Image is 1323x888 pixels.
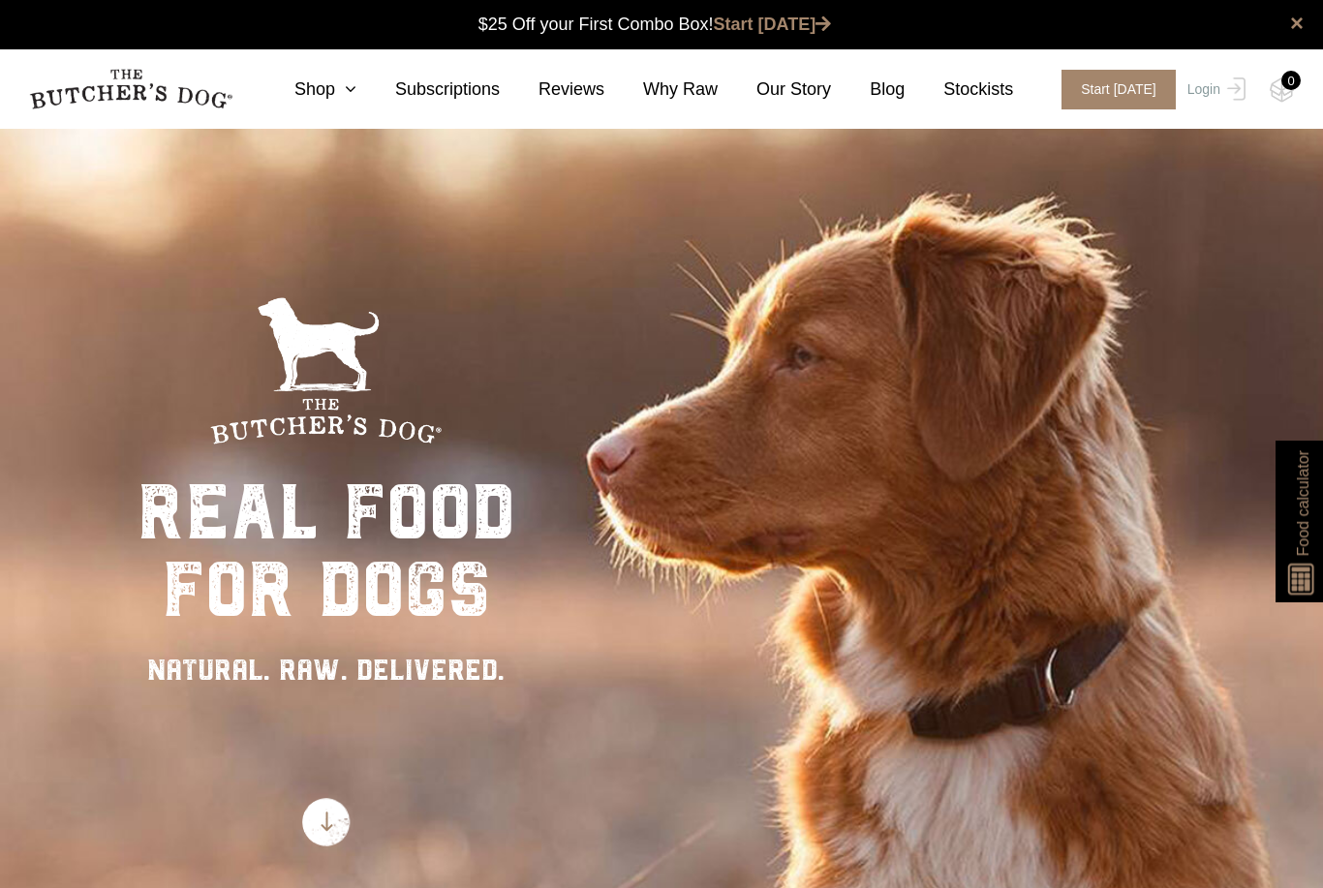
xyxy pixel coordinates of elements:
a: Reviews [500,77,604,103]
a: Why Raw [604,77,718,103]
span: Food calculator [1291,450,1314,556]
div: 0 [1281,71,1301,90]
img: TBD_Cart-Empty.png [1270,77,1294,103]
a: Login [1183,70,1246,109]
a: Start [DATE] [714,15,832,34]
div: real food for dogs [138,474,515,628]
a: close [1290,12,1304,35]
span: Start [DATE] [1061,70,1176,109]
a: Shop [256,77,356,103]
a: Subscriptions [356,77,500,103]
a: Blog [831,77,905,103]
a: Start [DATE] [1042,70,1183,109]
a: Our Story [718,77,831,103]
a: Stockists [905,77,1013,103]
div: NATURAL. RAW. DELIVERED. [138,648,515,691]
